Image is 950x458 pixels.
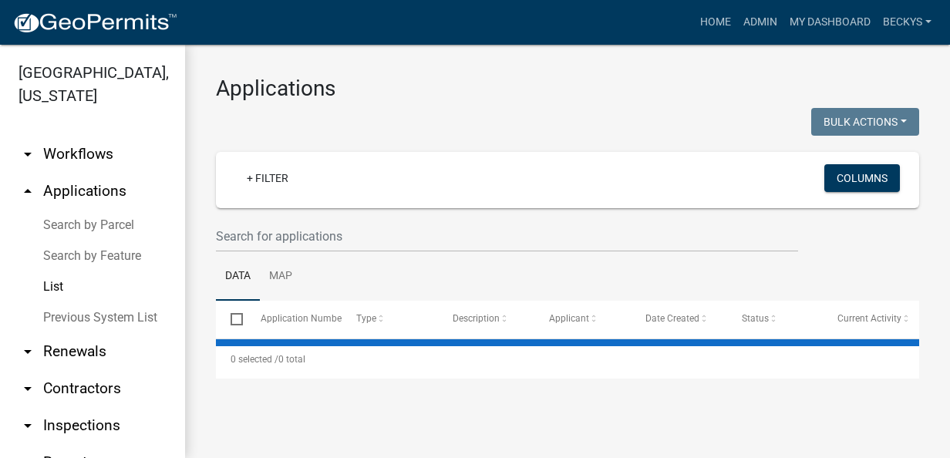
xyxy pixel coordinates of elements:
[19,416,37,435] i: arrow_drop_down
[877,8,938,37] a: beckys
[260,252,302,301] a: Map
[824,164,900,192] button: Columns
[811,108,919,136] button: Bulk Actions
[19,342,37,361] i: arrow_drop_down
[438,301,534,338] datatable-header-cell: Description
[356,313,376,324] span: Type
[19,379,37,398] i: arrow_drop_down
[726,301,823,338] datatable-header-cell: Status
[549,313,589,324] span: Applicant
[216,340,919,379] div: 0 total
[742,313,769,324] span: Status
[216,221,798,252] input: Search for applications
[216,252,260,301] a: Data
[453,313,500,324] span: Description
[19,145,37,163] i: arrow_drop_down
[342,301,438,338] datatable-header-cell: Type
[534,301,631,338] datatable-header-cell: Applicant
[645,313,699,324] span: Date Created
[231,354,278,365] span: 0 selected /
[261,313,345,324] span: Application Number
[837,313,901,324] span: Current Activity
[216,76,919,102] h3: Applications
[694,8,737,37] a: Home
[234,164,301,192] a: + Filter
[783,8,877,37] a: My Dashboard
[823,301,919,338] datatable-header-cell: Current Activity
[19,182,37,200] i: arrow_drop_up
[631,301,727,338] datatable-header-cell: Date Created
[245,301,342,338] datatable-header-cell: Application Number
[216,301,245,338] datatable-header-cell: Select
[737,8,783,37] a: Admin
